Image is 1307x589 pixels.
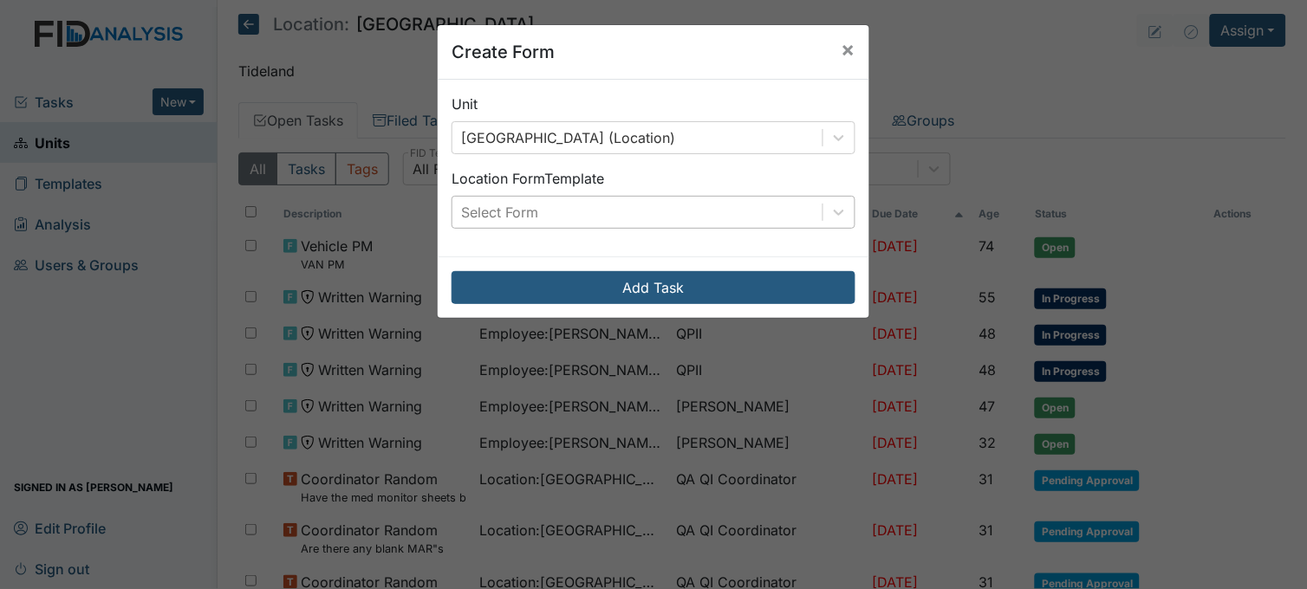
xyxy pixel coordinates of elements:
label: Location Form Template [452,168,604,189]
div: Select Form [461,202,538,223]
label: Unit [452,94,478,114]
h5: Create Form [452,39,555,65]
span: × [842,36,855,61]
button: Add Task [452,271,855,304]
div: [GEOGRAPHIC_DATA] (Location) [461,127,675,148]
button: Close [828,25,869,74]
